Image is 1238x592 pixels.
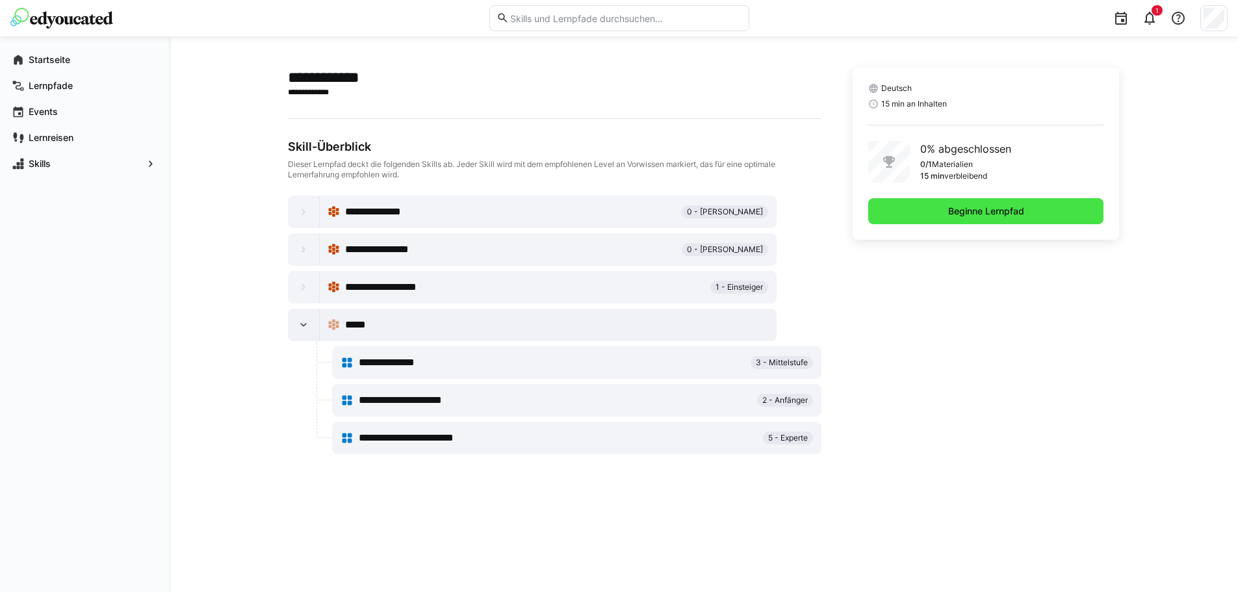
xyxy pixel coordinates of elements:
[687,244,763,255] span: 0 - [PERSON_NAME]
[762,395,808,405] span: 2 - Anfänger
[881,83,912,94] span: Deutsch
[944,171,987,181] p: verbleibend
[920,159,932,170] p: 0/1
[946,205,1026,218] span: Beginne Lernpfad
[868,198,1104,224] button: Beginne Lernpfad
[687,207,763,217] span: 0 - [PERSON_NAME]
[1155,6,1159,14] span: 1
[288,159,821,180] div: Dieser Lernpfad deckt die folgenden Skills ab. Jeder Skill wird mit dem empfohlenen Level an Vorw...
[716,282,763,292] span: 1 - Einsteiger
[920,171,944,181] p: 15 min
[509,12,742,24] input: Skills und Lernpfade durchsuchen…
[881,99,947,109] span: 15 min an Inhalten
[920,141,1011,157] p: 0% abgeschlossen
[756,357,808,368] span: 3 - Mittelstufe
[932,159,973,170] p: Materialien
[768,433,808,443] span: 5 - Experte
[288,140,821,154] div: Skill-Überblick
